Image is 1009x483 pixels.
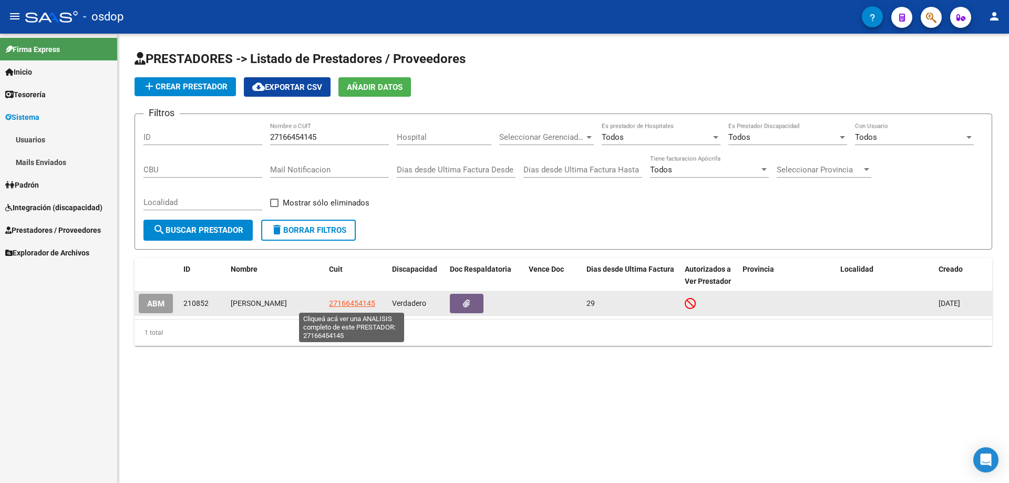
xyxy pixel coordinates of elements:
datatable-header-cell: Cuit [325,258,388,293]
span: Explorador de Archivos [5,247,89,259]
span: Prestadores / Proveedores [5,224,101,236]
button: ABM [139,294,173,313]
span: Crear Prestador [143,82,228,91]
datatable-header-cell: Localidad [836,258,934,293]
span: PRESTADORES -> Listado de Prestadores / Proveedores [135,52,466,66]
span: 27166454145 [329,299,375,307]
span: Tesorería [5,89,46,100]
button: Buscar Prestador [143,220,253,241]
span: 29 [586,299,595,307]
datatable-header-cell: Vence Doc [524,258,582,293]
button: Añadir Datos [338,77,411,97]
span: Dias desde Ultima Factura [586,265,674,273]
span: Padrón [5,179,39,191]
span: Mostrar sólo eliminados [283,197,369,209]
datatable-header-cell: Provincia [738,258,837,293]
span: Todos [855,132,877,142]
datatable-header-cell: Dias desde Ultima Factura [582,258,681,293]
datatable-header-cell: Autorizados a Ver Prestador [681,258,738,293]
span: Sistema [5,111,39,123]
span: - osdop [83,5,123,28]
datatable-header-cell: Discapacidad [388,258,446,293]
span: Cuit [329,265,343,273]
h3: Filtros [143,106,180,120]
span: Provincia [743,265,774,273]
span: Borrar Filtros [271,225,346,235]
span: Inicio [5,66,32,78]
mat-icon: delete [271,223,283,236]
div: Open Intercom Messenger [973,447,998,472]
span: Autorizados a Ver Prestador [685,265,731,285]
mat-icon: add [143,80,156,93]
span: [DATE] [939,299,960,307]
span: Seleccionar Provincia [777,165,862,174]
datatable-header-cell: ID [179,258,226,293]
button: Borrar Filtros [261,220,356,241]
span: Discapacidad [392,265,437,273]
div: 1 total [135,320,992,346]
span: Seleccionar Gerenciador [499,132,584,142]
button: Crear Prestador [135,77,236,96]
mat-icon: person [988,10,1001,23]
span: Todos [728,132,750,142]
span: Buscar Prestador [153,225,243,235]
button: Exportar CSV [244,77,331,97]
datatable-header-cell: Doc Respaldatoria [446,258,524,293]
span: Todos [602,132,624,142]
datatable-header-cell: Creado [934,258,992,293]
span: Doc Respaldatoria [450,265,511,273]
span: 210852 [183,299,209,307]
span: Todos [650,165,672,174]
mat-icon: cloud_download [252,80,265,93]
mat-icon: search [153,223,166,236]
span: Vence Doc [529,265,564,273]
span: ID [183,265,190,273]
span: Nombre [231,265,258,273]
mat-icon: menu [8,10,21,23]
div: [PERSON_NAME] [231,297,321,310]
span: Verdadero [392,299,426,307]
span: Exportar CSV [252,83,322,92]
span: Firma Express [5,44,60,55]
span: Añadir Datos [347,83,403,92]
datatable-header-cell: Nombre [226,258,325,293]
span: Creado [939,265,963,273]
span: Integración (discapacidad) [5,202,102,213]
span: ABM [147,299,164,309]
span: Localidad [840,265,873,273]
